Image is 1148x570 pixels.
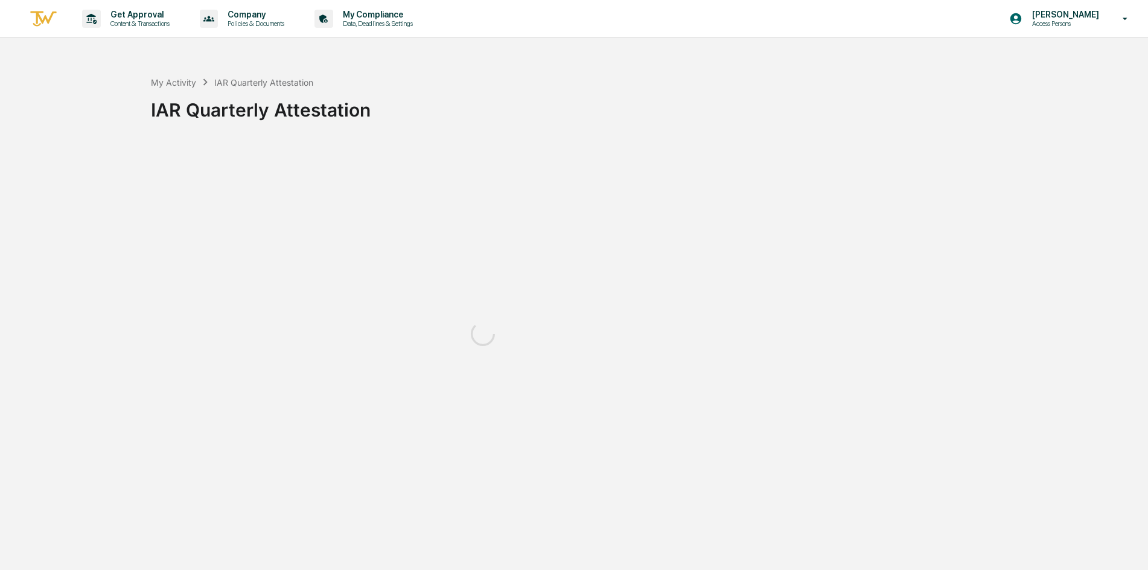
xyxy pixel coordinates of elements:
[151,89,1142,121] div: IAR Quarterly Attestation
[333,10,419,19] p: My Compliance
[151,77,196,88] div: My Activity
[1022,10,1105,19] p: [PERSON_NAME]
[218,19,290,28] p: Policies & Documents
[214,77,313,88] div: IAR Quarterly Attestation
[101,10,176,19] p: Get Approval
[101,19,176,28] p: Content & Transactions
[333,19,419,28] p: Data, Deadlines & Settings
[218,10,290,19] p: Company
[1022,19,1105,28] p: Access Persons
[29,9,58,29] img: logo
